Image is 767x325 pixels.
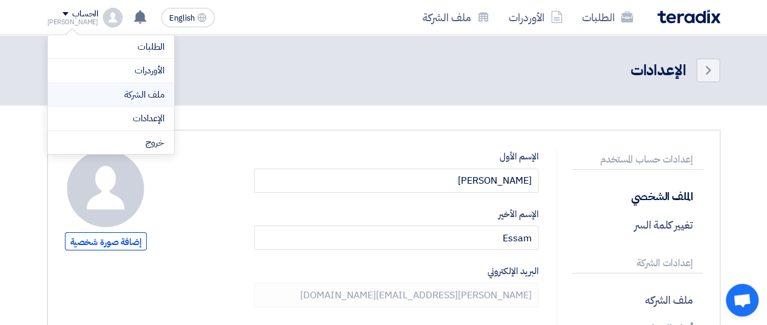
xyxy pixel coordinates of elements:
[58,88,164,102] a: ملف الشركة
[58,112,164,126] a: الإعدادات
[657,10,720,24] img: Teradix logo
[499,3,572,32] a: الأوردرات
[572,253,703,273] p: إعدادات الشركة
[572,150,703,170] p: إعدادات حساب المستخدم
[254,264,538,278] label: البريد الإلكتروني
[58,64,164,78] a: الأوردرات
[572,210,703,239] p: تغيير كلمة السر
[254,207,538,221] label: الإسم الأخير
[72,9,98,19] div: الحساب
[413,3,499,32] a: ملف الشركة
[161,8,215,27] button: English
[572,286,703,314] p: ملف الشركه
[254,283,538,307] input: أدخل بريدك الإلكتروني
[254,226,538,250] input: أدخل إسمك الأخير من هنا
[726,284,759,317] div: Open chat
[169,14,195,22] span: English
[47,19,99,25] div: [PERSON_NAME]
[572,3,643,32] a: الطلبات
[254,169,538,193] input: أدخل إسمك الأول
[65,232,147,250] span: إضافة صورة شخصية
[630,59,686,81] div: الإعدادات
[48,131,174,155] li: خروج
[254,150,538,164] label: الإسم الأول
[58,40,164,54] a: الطلبات
[572,182,703,210] p: الملف الشخصي
[103,8,122,27] img: profile_test.png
